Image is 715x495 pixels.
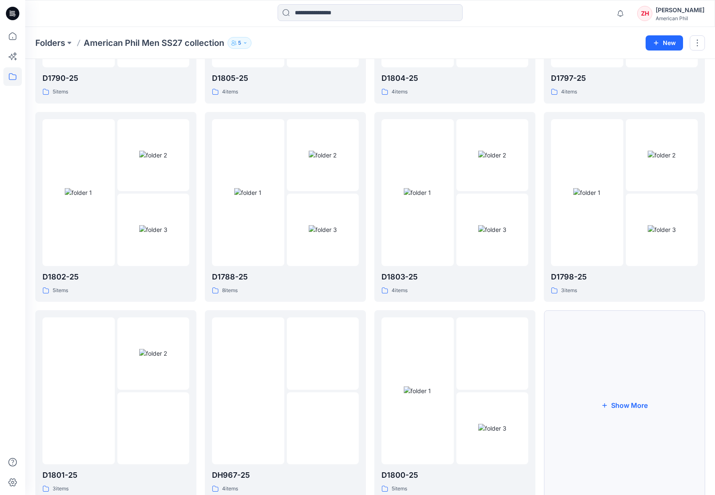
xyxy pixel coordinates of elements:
[139,151,167,160] img: folder 2
[392,484,407,493] p: 5 items
[238,38,241,48] p: 5
[478,151,506,160] img: folder 2
[222,286,238,295] p: 8 items
[139,424,167,433] img: folder 3
[65,386,92,395] img: folder 1
[84,37,224,49] p: American Phil Men SS27 collection
[561,286,577,295] p: 3 items
[478,225,506,234] img: folder 3
[212,469,359,481] p: DH967-25
[381,72,528,84] p: D1804-25
[404,386,431,395] img: folder 1
[478,424,506,433] img: folder 3
[392,88,408,96] p: 4 items
[234,386,262,395] img: folder 1
[309,424,337,433] img: folder 3
[551,72,698,84] p: D1797-25
[42,72,189,84] p: D1790-25
[656,15,704,21] div: American Phil
[65,188,92,197] img: folder 1
[381,271,528,283] p: D1803-25
[561,88,577,96] p: 4 items
[478,349,506,358] img: folder 2
[374,112,535,302] a: folder 1folder 2folder 3D1803-254items
[573,188,601,197] img: folder 1
[646,35,683,51] button: New
[234,188,262,197] img: folder 1
[648,225,676,234] img: folder 3
[381,469,528,481] p: D1800-25
[222,484,238,493] p: 4 items
[228,37,252,49] button: 5
[222,88,238,96] p: 4 items
[648,151,675,160] img: folder 2
[139,225,167,234] img: folder 3
[637,6,652,21] div: ZH
[53,286,68,295] p: 5 items
[53,88,68,96] p: 5 items
[205,112,366,302] a: folder 1folder 2folder 3D1788-258items
[42,469,189,481] p: D1801-25
[35,37,65,49] a: Folders
[404,188,431,197] img: folder 1
[551,271,698,283] p: D1798-25
[212,271,359,283] p: D1788-25
[544,112,705,302] a: folder 1folder 2folder 3D1798-253items
[42,271,189,283] p: D1802-25
[139,349,167,358] img: folder 2
[309,151,336,160] img: folder 2
[309,225,337,234] img: folder 3
[656,5,704,15] div: [PERSON_NAME]
[392,286,408,295] p: 4 items
[212,72,359,84] p: D1805-25
[53,484,69,493] p: 3 items
[309,349,336,358] img: folder 2
[35,112,196,302] a: folder 1folder 2folder 3D1802-255items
